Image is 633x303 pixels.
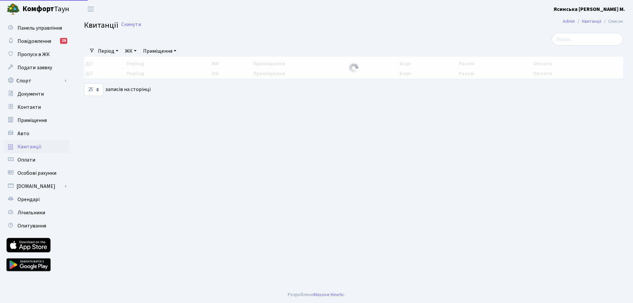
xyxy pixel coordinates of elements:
[17,156,35,164] span: Оплати
[17,222,46,229] span: Опитування
[84,83,103,96] select: записів на сторінці
[3,74,69,87] a: Спорт
[348,63,359,73] img: Обробка...
[554,5,625,13] a: Ясинська [PERSON_NAME] М.
[17,196,40,203] span: Орендарі
[17,64,52,71] span: Подати заявку
[3,114,69,127] a: Приміщення
[3,127,69,140] a: Авто
[3,167,69,180] a: Особові рахунки
[582,18,601,25] a: Квитанції
[82,4,99,15] button: Переключити навігацію
[17,24,62,32] span: Панель управління
[17,117,47,124] span: Приміщення
[17,104,41,111] span: Контакти
[288,291,345,298] div: Розроблено .
[95,45,121,57] a: Період
[601,18,623,25] li: Список
[314,291,344,298] a: Massive Kinetic
[17,130,29,137] span: Авто
[552,33,623,45] input: Пошук...
[84,19,118,31] span: Квитанції
[84,83,151,96] label: записів на сторінці
[3,101,69,114] a: Контакти
[22,4,54,14] b: Комфорт
[17,90,44,98] span: Документи
[17,143,42,150] span: Квитанції
[60,38,67,44] div: 29
[17,51,50,58] span: Пропуск в ЖК
[17,169,56,177] span: Особові рахунки
[3,180,69,193] a: [DOMAIN_NAME]
[17,209,45,216] span: Лічильники
[3,219,69,232] a: Опитування
[553,15,633,28] nav: breadcrumb
[140,45,179,57] a: Приміщення
[22,4,69,15] span: Таун
[122,45,139,57] a: ЖК
[3,87,69,101] a: Документи
[3,35,69,48] a: Повідомлення29
[17,38,51,45] span: Повідомлення
[3,140,69,153] a: Квитанції
[563,18,575,25] a: Admin
[3,21,69,35] a: Панель управління
[121,21,141,28] a: Скинути
[7,3,20,16] img: logo.png
[3,153,69,167] a: Оплати
[554,6,625,13] b: Ясинська [PERSON_NAME] М.
[3,193,69,206] a: Орендарі
[3,206,69,219] a: Лічильники
[3,61,69,74] a: Подати заявку
[3,48,69,61] a: Пропуск в ЖК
